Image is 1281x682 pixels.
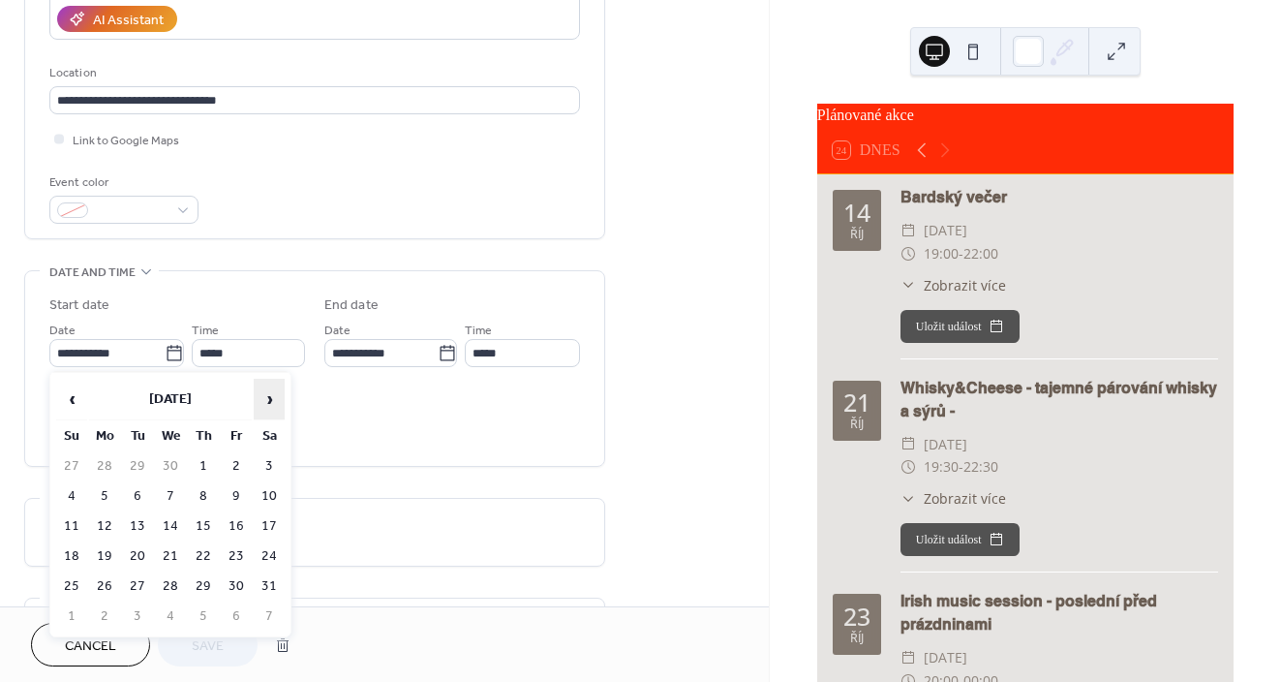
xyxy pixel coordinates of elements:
[122,452,153,480] td: 29
[57,380,86,418] span: ‹
[959,242,963,265] span: -
[56,573,87,601] td: 25
[188,603,219,631] td: 5
[900,186,1218,209] div: Bardský večer
[89,379,252,420] th: [DATE]
[192,321,219,341] span: Time
[924,433,967,456] span: [DATE]
[221,603,252,631] td: 6
[900,310,1021,343] button: Uložit událost
[49,295,109,316] div: Start date
[57,6,177,32] button: AI Assistant
[188,573,219,601] td: 29
[254,512,285,541] td: 17
[963,242,998,265] span: 22:00
[924,455,959,479] span: 19:30
[122,422,153,450] th: Tu
[89,482,120,511] td: 5
[900,275,916,295] div: ​
[188,542,219,571] td: 22
[122,482,153,511] td: 6
[221,573,252,601] td: 30
[254,482,285,511] td: 10
[221,452,252,480] td: 2
[900,377,1218,423] div: Whisky&Cheese - tajemné párování whisky a sýrů -
[924,275,1006,295] span: Zobrazit více
[49,63,576,83] div: Location
[254,422,285,450] th: Sa
[122,573,153,601] td: 27
[465,321,492,341] span: Time
[188,512,219,541] td: 15
[56,512,87,541] td: 11
[850,633,864,645] div: říj
[221,422,252,450] th: Fr
[900,488,916,509] div: ​
[254,603,285,631] td: 7
[900,275,1006,295] button: ​Zobrazit více
[56,603,87,631] td: 1
[56,422,87,450] th: Su
[122,512,153,541] td: 13
[49,263,136,283] span: Date and time
[65,636,116,657] span: Cancel
[89,573,120,601] td: 26
[89,512,120,541] td: 12
[924,488,1006,509] span: Zobrazit více
[89,452,120,480] td: 28
[221,482,252,511] td: 9
[155,512,186,541] td: 14
[155,603,186,631] td: 4
[900,646,916,669] div: ​
[56,542,87,571] td: 18
[850,418,864,431] div: říj
[254,452,285,480] td: 3
[900,590,1218,636] div: Irish music session - poslední před prázdninami
[900,523,1021,556] button: Uložit událost
[221,542,252,571] td: 23
[900,242,916,265] div: ​
[324,295,379,316] div: End date
[924,646,967,669] span: [DATE]
[155,482,186,511] td: 7
[850,229,864,241] div: říj
[49,172,195,193] div: Event color
[255,380,284,418] span: ›
[900,455,916,479] div: ​
[254,542,285,571] td: 24
[843,201,870,225] div: 14
[155,573,186,601] td: 28
[155,542,186,571] td: 21
[900,488,1006,509] button: ​Zobrazit více
[122,542,153,571] td: 20
[843,390,870,415] div: 21
[924,242,959,265] span: 19:00
[89,542,120,571] td: 19
[89,603,120,631] td: 2
[963,455,998,479] span: 22:30
[188,422,219,450] th: Th
[56,482,87,511] td: 4
[843,604,870,629] div: 23
[122,603,153,631] td: 3
[188,482,219,511] td: 8
[188,452,219,480] td: 1
[221,512,252,541] td: 16
[155,452,186,480] td: 30
[73,131,179,151] span: Link to Google Maps
[49,321,76,341] span: Date
[155,422,186,450] th: We
[89,422,120,450] th: Mo
[900,219,916,242] div: ​
[817,104,1234,127] div: Plánované akce
[324,321,351,341] span: Date
[254,573,285,601] td: 31
[31,623,150,666] button: Cancel
[900,433,916,456] div: ​
[56,452,87,480] td: 27
[93,11,164,31] div: AI Assistant
[959,455,963,479] span: -
[924,219,967,242] span: [DATE]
